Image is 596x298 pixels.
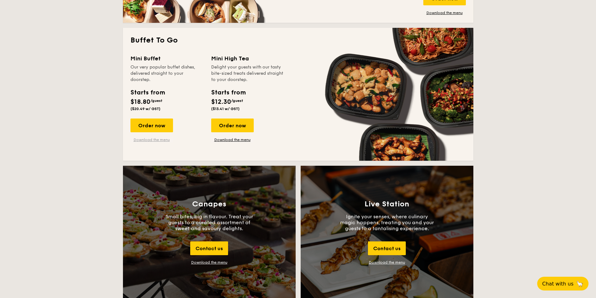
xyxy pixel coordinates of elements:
span: $12.30 [211,98,231,106]
div: Starts from [211,88,245,97]
div: Order now [211,119,254,132]
a: Download the menu [369,260,405,265]
span: Chat with us [542,281,573,287]
h3: Canapes [192,200,226,209]
a: Download the menu [130,137,173,142]
div: Order now [130,119,173,132]
button: Chat with us🦙 [537,277,588,290]
p: Ignite your senses, where culinary magic happens, treating you and your guests to a tantalising e... [340,214,434,231]
span: ($13.41 w/ GST) [211,107,240,111]
div: Delight your guests with our tasty bite-sized treats delivered straight to your doorstep. [211,64,284,83]
div: Mini High Tea [211,54,284,63]
a: Download the menu [211,137,254,142]
a: Download the menu [423,10,466,15]
div: Our very popular buffet dishes, delivered straight to your doorstep. [130,64,204,83]
span: 🦙 [576,280,583,287]
span: $18.80 [130,98,150,106]
div: Download the menu [191,260,227,265]
span: /guest [150,98,162,103]
h3: Live Station [364,200,409,209]
h2: Buffet To Go [130,35,466,45]
div: Mini Buffet [130,54,204,63]
div: Contact us [190,241,228,255]
span: /guest [231,98,243,103]
div: Starts from [130,88,165,97]
div: Contact us [368,241,406,255]
p: Small bites, big in flavour. Treat your guests to a curated assortment of sweet and savoury delig... [162,214,256,231]
span: ($20.49 w/ GST) [130,107,160,111]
